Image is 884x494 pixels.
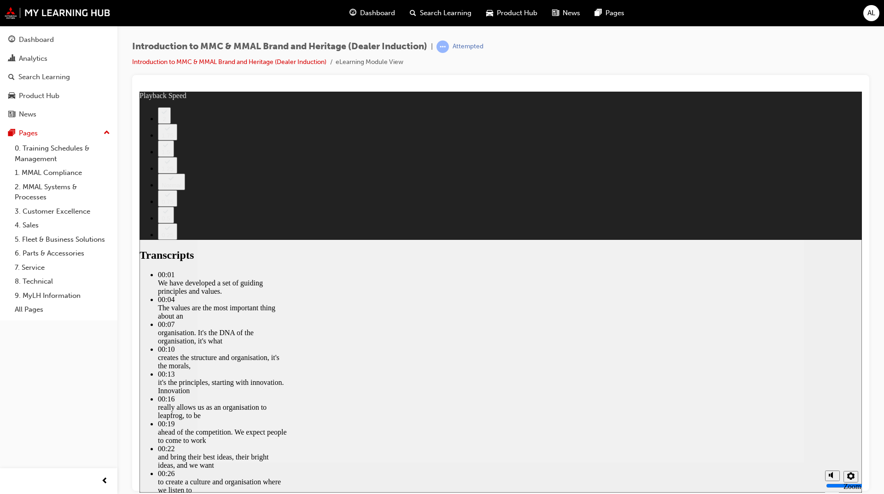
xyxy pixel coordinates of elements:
img: mmal [5,7,110,19]
button: Pages [4,125,114,142]
a: 1. MMAL Compliance [11,166,114,180]
span: Search Learning [420,8,471,18]
span: search-icon [8,73,15,81]
a: Product Hub [4,87,114,105]
div: Search Learning [18,72,70,82]
span: search-icon [410,7,416,19]
a: guage-iconDashboard [342,4,402,23]
a: 2. MMAL Systems & Processes [11,180,114,204]
span: Product Hub [497,8,537,18]
div: Product Hub [19,91,59,101]
span: news-icon [552,7,559,19]
a: 3. Customer Excellence [11,204,114,219]
button: AL [863,5,879,21]
span: learningRecordVerb_ATTEMPT-icon [436,41,449,53]
div: 2 [22,24,28,31]
li: eLearning Module View [336,57,403,68]
div: Analytics [19,53,47,64]
span: pages-icon [8,129,15,138]
div: News [19,109,36,120]
a: Introduction to MMC & MMAL Brand and Heritage (Dealer Induction) [132,58,326,66]
a: 0. Training Schedules & Management [11,141,114,166]
button: 2 [18,16,31,32]
span: News [563,8,580,18]
div: Pages [19,128,38,139]
span: guage-icon [8,36,15,44]
a: 7. Service [11,261,114,275]
div: to create a culture and organisation where we listen to [18,386,147,403]
a: 5. Fleet & Business Solutions [11,232,114,247]
span: | [431,41,433,52]
span: car-icon [486,7,493,19]
span: Pages [605,8,624,18]
div: Attempted [453,42,483,51]
span: guage-icon [349,7,356,19]
a: 8. Technical [11,274,114,289]
span: news-icon [8,110,15,119]
a: Search Learning [4,69,114,86]
a: news-iconNews [545,4,587,23]
a: 4. Sales [11,218,114,232]
a: Dashboard [4,31,114,48]
span: up-icon [104,127,110,139]
span: chart-icon [8,55,15,63]
a: car-iconProduct Hub [479,4,545,23]
a: News [4,106,114,123]
div: 00:26 [18,378,147,386]
a: 6. Parts & Accessories [11,246,114,261]
span: car-icon [8,92,15,100]
button: DashboardAnalyticsSearch LearningProduct HubNews [4,29,114,125]
span: pages-icon [595,7,602,19]
span: Dashboard [360,8,395,18]
span: AL [867,8,875,18]
a: 9. MyLH Information [11,289,114,303]
a: pages-iconPages [587,4,632,23]
span: Introduction to MMC & MMAL Brand and Heritage (Dealer Induction) [132,41,427,52]
a: search-iconSearch Learning [402,4,479,23]
span: prev-icon [101,476,108,487]
div: Dashboard [19,35,54,45]
a: Analytics [4,50,114,67]
a: All Pages [11,302,114,317]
